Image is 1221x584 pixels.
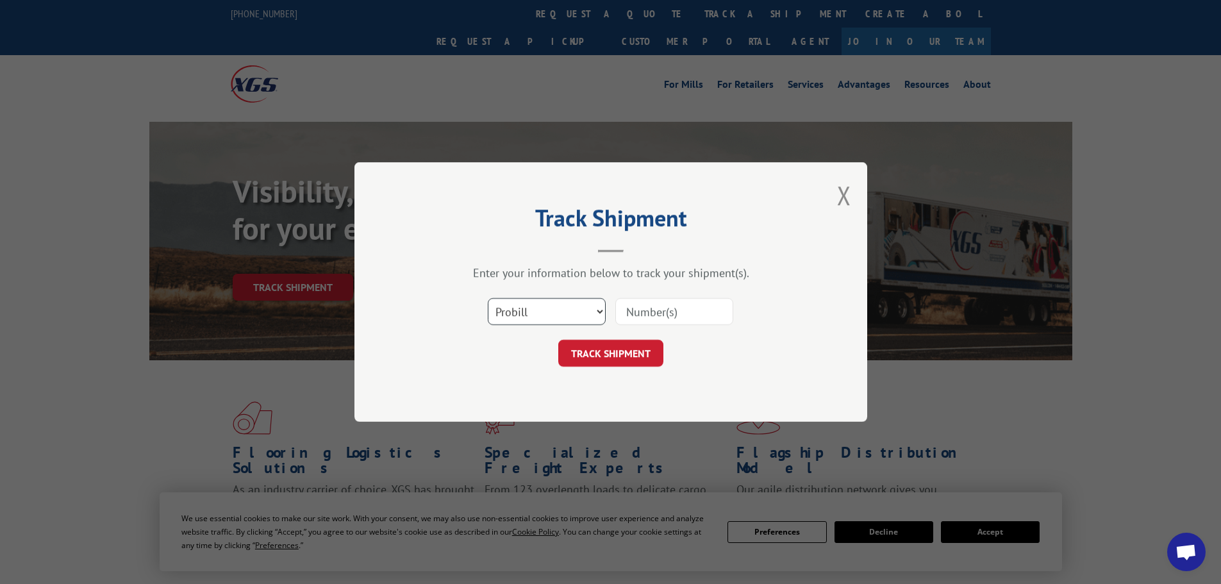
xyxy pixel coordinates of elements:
[558,340,663,367] button: TRACK SHIPMENT
[419,265,803,280] div: Enter your information below to track your shipment(s).
[837,178,851,212] button: Close modal
[1167,533,1206,571] a: Open chat
[419,209,803,233] h2: Track Shipment
[615,298,733,325] input: Number(s)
